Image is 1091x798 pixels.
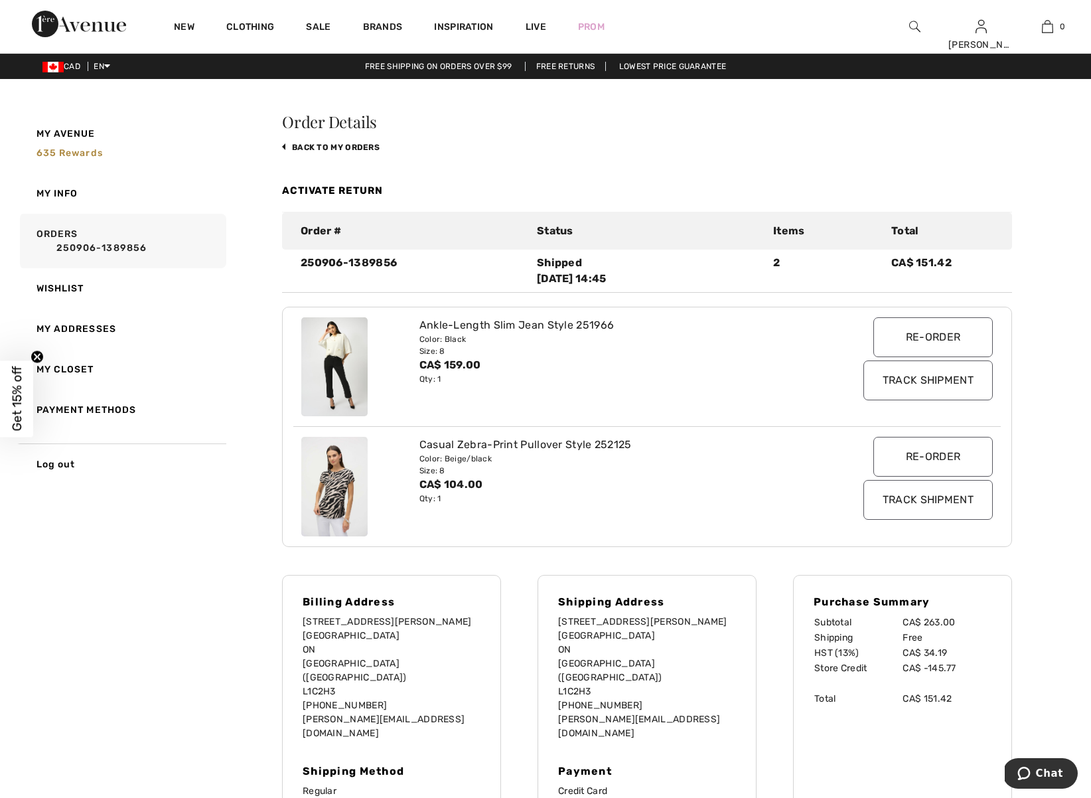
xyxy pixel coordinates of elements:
[1060,21,1065,33] span: 0
[863,360,993,400] input: Track Shipment
[36,127,96,141] span: My Avenue
[17,390,226,430] a: Payment Methods
[282,185,383,197] a: Activate Return
[226,21,274,35] a: Clothing
[42,62,86,71] span: CAD
[814,615,902,630] td: Subtotal
[293,223,529,239] div: Order #
[303,784,480,798] p: Regular
[354,62,523,71] a: Free shipping on orders over $99
[814,691,902,706] td: Total
[558,784,736,798] p: Credit Card
[306,21,330,35] a: Sale
[558,615,736,740] p: [STREET_ADDRESS][PERSON_NAME] [GEOGRAPHIC_DATA] ON [GEOGRAPHIC_DATA] ([GEOGRAPHIC_DATA]) L1C2H3 [...
[873,437,993,477] input: Re-order
[419,465,816,477] div: Size: 8
[1042,19,1053,35] img: My Bag
[525,62,607,71] a: Free Returns
[419,317,816,333] div: Ankle-Length Slim Jean Style 251966
[863,480,993,520] input: Track Shipment
[17,268,226,309] a: Wishlist
[17,443,226,485] a: Log out
[293,255,529,287] div: 250906-1389856
[301,437,368,536] img: joseph-ribkoff-tops-beige-black_252125_1_ff74_search.jpg
[1015,19,1080,35] a: 0
[17,349,226,390] a: My Closet
[814,596,991,608] h4: Purchase Summary
[303,765,480,777] h4: Shipping Method
[94,62,110,71] span: EN
[174,21,194,35] a: New
[419,373,816,385] div: Qty: 1
[902,661,991,676] td: CA$ -145.77
[902,645,991,661] td: CA$ 34.19
[419,437,816,453] div: Casual Zebra-Print Pullover Style 252125
[609,62,737,71] a: Lowest Price Guarantee
[419,357,816,373] div: CA$ 159.00
[42,62,64,72] img: Canadian Dollar
[17,173,226,214] a: My Info
[558,765,736,777] h4: Payment
[814,661,902,676] td: Store Credit
[558,596,736,608] h4: Shipping Address
[32,11,126,37] img: 1ère Avenue
[419,333,816,345] div: Color: Black
[537,255,757,287] div: Shipped [DATE] 14:45
[363,21,403,35] a: Brands
[434,21,493,35] span: Inspiration
[765,255,883,287] div: 2
[282,114,1012,129] h3: Order Details
[909,19,920,35] img: search the website
[31,351,44,364] button: Close teaser
[883,223,1001,239] div: Total
[301,317,368,417] img: joseph-ribkoff-pants-black_251966c_1_6f82_search.jpg
[883,255,1001,287] div: CA$ 151.42
[36,241,222,255] a: 250906-1389856
[578,20,605,34] a: Prom
[814,645,902,661] td: HST (13%)
[976,20,987,33] a: Sign In
[529,223,765,239] div: Status
[419,477,816,493] div: CA$ 104.00
[9,366,25,432] span: Get 15% off
[1005,758,1078,791] iframe: Opens a widget where you can chat to one of our agents
[526,20,546,34] a: Live
[873,317,993,357] input: Re-order
[17,214,226,268] a: Orders
[419,345,816,357] div: Size: 8
[36,147,103,159] span: 635 rewards
[419,493,816,505] div: Qty: 1
[902,630,991,645] td: Free
[303,596,480,608] h4: Billing Address
[902,691,991,706] td: CA$ 151.42
[303,615,480,740] p: [STREET_ADDRESS][PERSON_NAME] [GEOGRAPHIC_DATA] ON [GEOGRAPHIC_DATA] ([GEOGRAPHIC_DATA]) L1C2H3 [...
[419,453,816,465] div: Color: Beige/black
[814,630,902,645] td: Shipping
[765,223,883,239] div: Items
[902,615,991,630] td: CA$ 263.00
[948,38,1013,52] div: [PERSON_NAME]
[976,19,987,35] img: My Info
[282,143,380,152] a: back to My Orders
[17,309,226,349] a: My Addresses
